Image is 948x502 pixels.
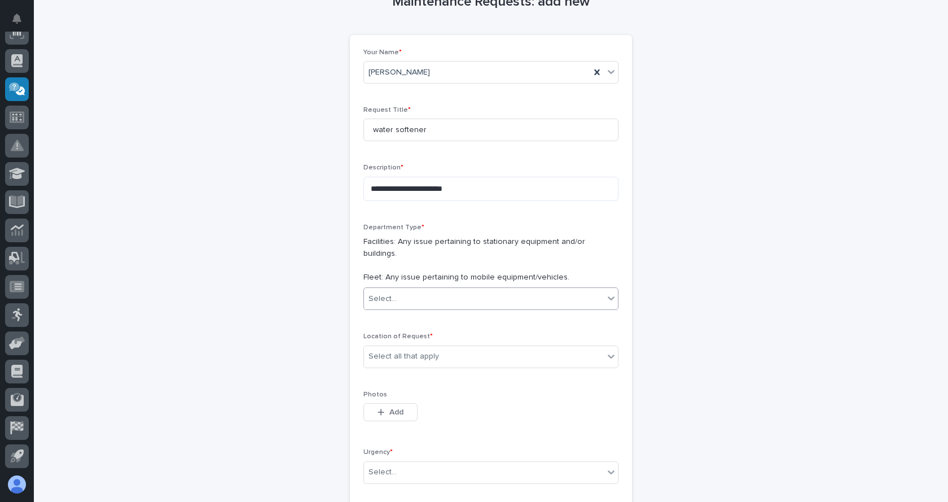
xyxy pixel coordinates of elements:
[368,466,397,478] div: Select...
[389,407,403,417] span: Add
[363,49,402,56] span: Your Name
[363,333,433,340] span: Location of Request
[363,403,418,421] button: Add
[363,224,424,231] span: Department Type
[368,293,397,305] div: Select...
[363,236,618,283] p: Facilities: Any issue pertaining to stationary equipment and/or buildings. Fleet: Any issue perta...
[5,7,29,30] button: Notifications
[363,164,403,171] span: Description
[14,14,29,32] div: Notifications
[363,391,387,398] span: Photos
[5,473,29,496] button: users-avatar
[368,351,439,363] div: Select all that apply
[368,67,430,78] span: [PERSON_NAME]
[363,107,411,114] span: Request Title
[363,449,393,456] span: Urgency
